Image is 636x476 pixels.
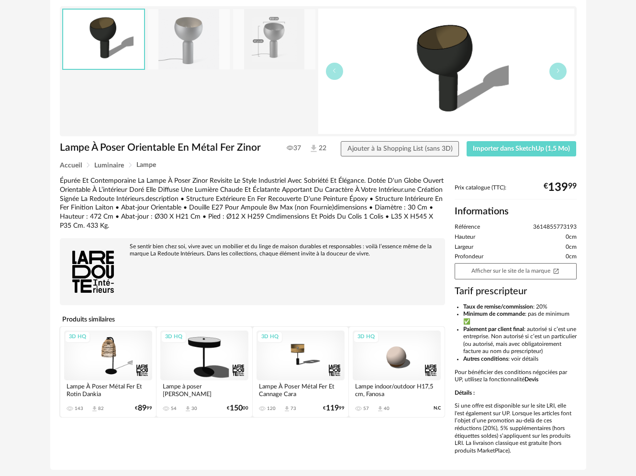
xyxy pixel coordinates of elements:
[377,405,384,412] span: Download icon
[473,145,570,152] span: Importer dans SketchUp (1,5 Mo)
[353,380,441,399] div: Lampe indoor/outdoor H17,5 cm, Fanosa
[455,402,577,454] p: Si une offre est disponible sur le site LRI, elle l'est également sur UP. Lorsque les articles fo...
[148,9,230,70] img: 855d382258d45d12ade2d542e33cab47.jpg
[463,355,577,363] li: : voir détails
[533,223,577,231] span: 3614855773193
[363,406,369,411] div: 57
[60,177,445,231] div: Épurée Et Contemporaine La Lampe À Poser Zinor Revisite Le Style Industriel Avec Sobriété Et Élég...
[65,331,90,343] div: 3D HQ
[463,326,524,332] b: Paiement par client final
[353,331,379,343] div: 3D HQ
[60,162,82,169] span: Accueil
[63,10,145,69] img: thumbnail.png
[463,304,533,310] b: Taux de remise/commission
[384,406,390,411] div: 40
[467,141,577,156] button: Importer dans SketchUp (1,5 Mo)
[191,406,197,411] div: 30
[233,9,315,70] img: 28a2821e1f51842a8a4fccaae75d3dff.jpg
[455,369,577,384] p: Pour bénéficier des conditions négociées par UP, utilisez la fonctionnalité
[326,405,339,411] span: 119
[230,405,243,411] span: 150
[161,331,187,343] div: 3D HQ
[455,205,577,218] h2: Informations
[309,144,319,154] img: Téléchargements
[463,303,577,311] li: : 20%
[463,311,525,317] b: Minimum de commande
[64,380,152,399] div: Lampe À Poser Métal Fer Et Rotin Dankia
[455,253,483,261] span: Profondeur
[566,233,577,241] span: 0cm
[287,144,301,153] span: 37
[227,405,248,411] div: € 00
[171,406,177,411] div: 54
[60,313,445,326] h4: Produits similaires
[138,405,146,411] span: 89
[94,162,124,169] span: Luminaire
[566,253,577,261] span: 0cm
[463,356,508,362] b: Autres conditions
[184,405,191,412] span: Download icon
[160,380,248,399] div: Lampe à poser [PERSON_NAME]
[253,327,348,417] a: 3D HQ Lampe À Poser Métal Fer Et Cannage Cara 120 Download icon 73 €11999
[318,9,574,134] img: thumbnail.png
[98,406,104,411] div: 82
[463,326,577,355] li: : autorisé si c’est une entreprise. Non autorisé si c’est un particulier (ou autorisé, mais avec ...
[349,327,445,417] a: 3D HQ Lampe indoor/outdoor H17,5 cm, Fanosa 57 Download icon 40 N.C
[156,327,252,417] a: 3D HQ Lampe à poser [PERSON_NAME] 54 Download icon 30 €15000
[347,145,453,152] span: Ajouter à la Shopping List (sans 3D)
[267,406,276,411] div: 120
[455,285,577,298] h3: Tarif prescripteur
[544,184,577,191] div: € 99
[60,162,577,169] div: Breadcrumb
[455,184,577,200] div: Prix catalogue (TTC):
[455,233,475,241] span: Hauteur
[290,406,296,411] div: 73
[524,376,538,382] b: Devis
[434,405,441,411] span: N.C
[309,144,324,154] span: 22
[323,405,345,411] div: € 99
[257,380,345,399] div: Lampe À Poser Métal Fer Et Cannage Cara
[463,310,577,325] li: : pas de minimum ✅
[548,184,568,191] span: 139
[91,405,98,412] span: Download icon
[553,267,559,274] span: Open In New icon
[136,162,156,168] span: Lampe
[566,244,577,251] span: 0cm
[60,327,156,417] a: 3D HQ Lampe À Poser Métal Fer Et Rotin Dankia 143 Download icon 82 €8999
[135,405,152,411] div: € 99
[257,331,283,343] div: 3D HQ
[60,141,269,154] h1: Lampe À Poser Orientable En Métal Fer Zinor
[455,263,577,279] a: Afficher sur le site de la marqueOpen In New icon
[283,405,290,412] span: Download icon
[455,223,480,231] span: Référence
[65,243,122,300] img: brand logo
[341,141,459,156] button: Ajouter à la Shopping List (sans 3D)
[75,406,83,411] div: 143
[455,244,473,251] span: Largeur
[455,390,475,396] b: Détails :
[65,243,440,257] div: Se sentir bien chez soi, vivre avec un mobilier et du linge de maison durables et responsables : ...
